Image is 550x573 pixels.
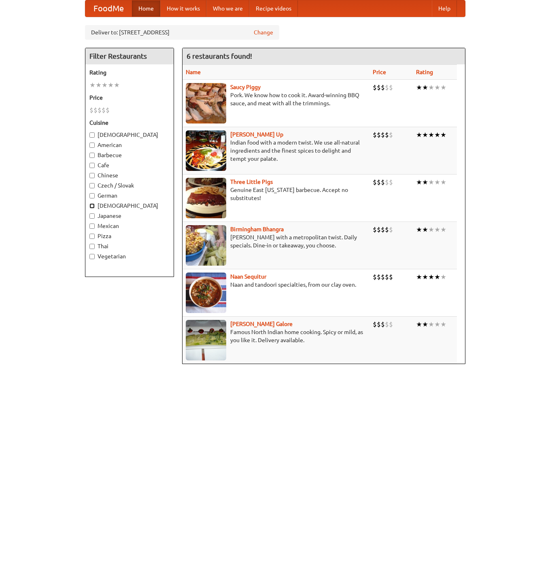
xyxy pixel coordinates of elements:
input: Czech / Slovak [89,183,95,188]
li: ★ [440,225,446,234]
li: ★ [422,273,428,281]
input: Barbecue [89,153,95,158]
a: [PERSON_NAME] Galore [230,321,293,327]
input: Chinese [89,173,95,178]
li: $ [385,273,389,281]
label: Cafe [89,161,170,169]
li: ★ [440,320,446,329]
label: Chinese [89,171,170,179]
h5: Cuisine [89,119,170,127]
label: Thai [89,242,170,250]
input: Mexican [89,224,95,229]
li: ★ [102,81,108,89]
a: Naan Sequitur [230,273,266,280]
li: ★ [434,225,440,234]
li: ★ [428,320,434,329]
li: $ [377,83,381,92]
label: Pizza [89,232,170,240]
img: currygalore.jpg [186,320,226,360]
label: Mexican [89,222,170,230]
li: ★ [416,178,422,187]
li: ★ [416,130,422,139]
input: Cafe [89,163,95,168]
li: $ [106,106,110,115]
li: $ [389,273,393,281]
li: $ [377,130,381,139]
li: $ [377,225,381,234]
li: $ [381,178,385,187]
li: $ [389,178,393,187]
label: Czech / Slovak [89,181,170,190]
li: ★ [416,273,422,281]
a: How it works [160,0,206,17]
li: $ [377,320,381,329]
b: [PERSON_NAME] Up [230,131,283,138]
li: ★ [416,320,422,329]
a: Three Little Pigs [230,179,273,185]
div: Deliver to: [STREET_ADDRESS] [85,25,279,40]
li: ★ [114,81,120,89]
a: Recipe videos [249,0,298,17]
li: ★ [428,273,434,281]
li: $ [385,130,389,139]
li: $ [381,320,385,329]
li: $ [373,178,377,187]
li: $ [381,273,385,281]
li: ★ [422,225,428,234]
li: $ [389,130,393,139]
label: Japanese [89,212,170,220]
li: $ [389,83,393,92]
p: Genuine East [US_STATE] barbecue. Accept no substitutes! [186,186,367,202]
li: $ [98,106,102,115]
li: ★ [440,130,446,139]
h5: Price [89,94,170,102]
img: littlepigs.jpg [186,178,226,218]
li: ★ [440,273,446,281]
li: ★ [89,81,96,89]
input: Japanese [89,213,95,219]
li: $ [381,83,385,92]
input: Vegetarian [89,254,95,259]
a: FoodMe [85,0,132,17]
li: ★ [96,81,102,89]
li: ★ [416,225,422,234]
input: American [89,143,95,148]
li: $ [373,273,377,281]
li: $ [385,178,389,187]
p: Naan and tandoori specialties, from our clay oven. [186,281,367,289]
a: Birmingham Bhangra [230,226,284,232]
a: Saucy Piggy [230,84,261,90]
li: $ [102,106,106,115]
label: [DEMOGRAPHIC_DATA] [89,131,170,139]
p: Famous North Indian home cooking. Spicy or mild, as you like it. Delivery available. [186,328,367,344]
li: ★ [434,83,440,92]
h5: Rating [89,68,170,77]
a: Home [132,0,160,17]
input: [DEMOGRAPHIC_DATA] [89,203,95,209]
li: $ [381,130,385,139]
p: [PERSON_NAME] with a metropolitan twist. Daily specials. Dine-in or takeaway, you choose. [186,233,367,249]
li: ★ [422,130,428,139]
li: ★ [428,178,434,187]
li: $ [93,106,98,115]
li: ★ [440,83,446,92]
input: [DEMOGRAPHIC_DATA] [89,132,95,138]
li: ★ [434,273,440,281]
li: $ [385,225,389,234]
img: naansequitur.jpg [186,273,226,313]
li: ★ [108,81,114,89]
input: Pizza [89,234,95,239]
a: Price [373,69,386,75]
li: ★ [416,83,422,92]
ng-pluralize: 6 restaurants found! [187,52,252,60]
li: ★ [440,178,446,187]
li: ★ [434,320,440,329]
li: ★ [422,178,428,187]
label: American [89,141,170,149]
li: ★ [428,225,434,234]
li: $ [381,225,385,234]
